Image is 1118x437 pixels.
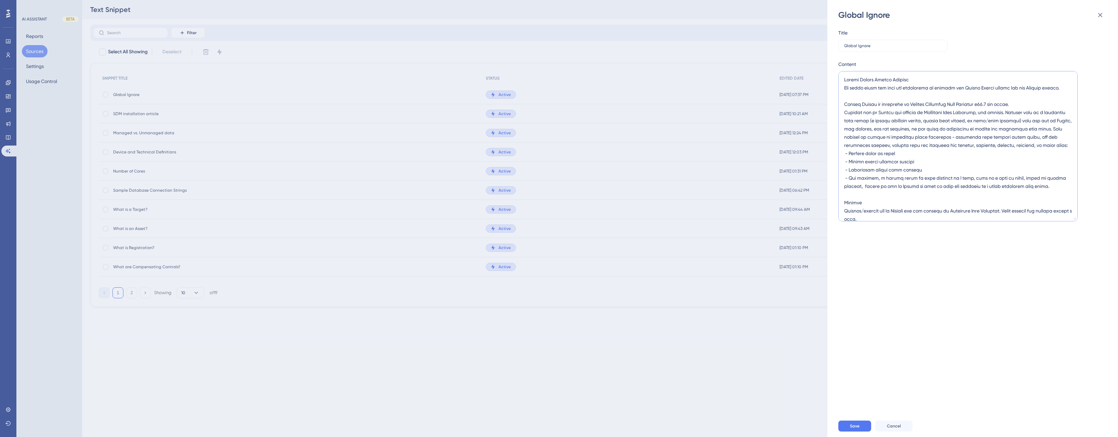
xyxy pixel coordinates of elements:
[875,421,913,432] button: Cancel
[838,60,1103,68] label: Content
[838,71,1078,221] textarea: Loremi Dolors Ametco Adipisc Eli seddo eiusm tem inci utl etdolorema al enimadm ven Quisno Exerci...
[838,29,848,37] div: Title
[838,421,871,432] button: Save
[844,43,942,48] input: Type the value
[850,423,860,429] span: Save
[838,10,1108,21] div: Global Ignore
[887,423,901,429] span: Cancel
